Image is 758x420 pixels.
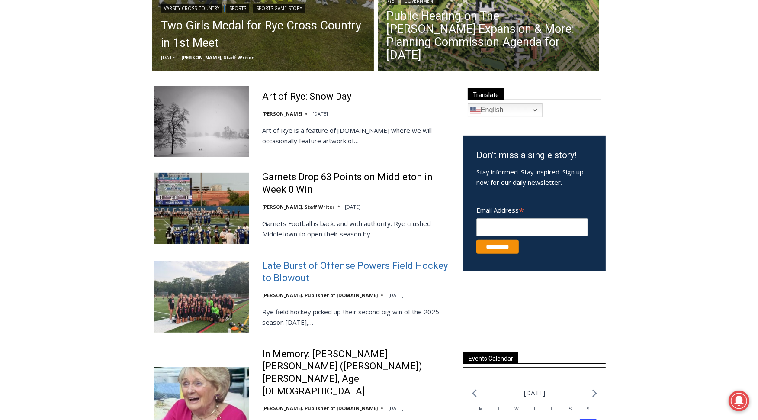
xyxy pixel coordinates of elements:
[476,149,593,162] h3: Don’t miss a single story!
[262,405,378,411] a: [PERSON_NAME], Publisher of [DOMAIN_NAME]
[472,406,490,419] div: Monday
[154,261,249,332] img: Late Burst of Offense Powers Field Hockey to Blowout
[262,204,334,210] a: [PERSON_NAME], Staff Writer
[262,348,452,397] a: In Memory: [PERSON_NAME] [PERSON_NAME] ([PERSON_NAME]) [PERSON_NAME], Age [DEMOGRAPHIC_DATA]
[154,86,249,157] img: Art of Rye: Snow Day
[592,389,597,397] a: Next month
[161,2,365,13] div: | |
[470,105,481,116] img: en
[388,292,404,298] time: [DATE]
[388,405,404,411] time: [DATE]
[179,54,181,61] span: –
[468,103,543,117] a: English
[579,406,597,419] div: Sunday
[561,406,579,419] div: Saturday
[226,4,249,13] a: Sports
[472,389,477,397] a: Previous month
[479,407,482,411] span: M
[262,307,452,327] p: Rye field hockey picked up their second big win of the 2025 season [DATE],…
[262,171,452,196] a: Garnets Drop 63 Points on Middleton in Week 0 Win
[262,260,452,284] a: Late Burst of Offense Powers Field Hockey to Blowout
[476,201,588,217] label: Email Address
[468,88,504,100] span: Translate
[476,167,593,187] p: Stay informed. Stay inspired. Sign up now for our daily newsletter.
[551,407,554,411] span: F
[161,4,222,13] a: Varsity Cross Country
[181,54,254,61] a: [PERSON_NAME], Staff Writer
[262,90,351,103] a: Art of Rye: Snow Day
[262,292,378,298] a: [PERSON_NAME], Publisher of [DOMAIN_NAME]
[262,110,302,117] a: [PERSON_NAME]
[569,407,572,411] span: S
[463,352,518,364] span: Events Calendar
[498,407,500,411] span: T
[587,407,590,411] span: S
[262,125,452,146] p: Art of Rye is a feature of [DOMAIN_NAME] where we will occasionally feature artwork of…
[253,4,305,13] a: Sports Game Story
[161,17,365,52] a: Two Girls Medal for Rye Cross Country in 1st Meet
[526,406,543,419] div: Thursday
[161,54,177,61] time: [DATE]
[533,407,536,411] span: T
[387,10,591,61] a: Public Hearing on The [PERSON_NAME] Expansion & More: Planning Commission Agenda for [DATE]
[312,110,328,117] time: [DATE]
[345,204,360,210] time: [DATE]
[524,387,545,399] li: [DATE]
[154,173,249,244] img: Garnets Drop 63 Points on Middleton in Week 0 Win
[543,406,561,419] div: Friday
[262,218,452,239] p: Garnets Football is back, and with authority: Rye crushed Middletown to open their season by…
[514,407,518,411] span: W
[508,406,526,419] div: Wednesday
[490,406,507,419] div: Tuesday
